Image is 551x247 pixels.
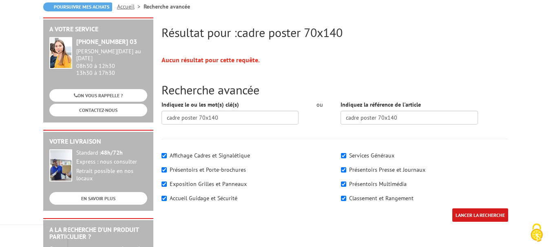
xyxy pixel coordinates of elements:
[49,26,147,33] h2: A votre service
[527,223,547,243] img: Cookies (fenêtre modale)
[162,181,167,187] input: Exposition Grilles et Panneaux
[452,208,508,222] input: LANCER LA RECHERCHE
[349,180,407,188] label: Présentoirs Multimédia
[162,101,239,109] label: Indiquez le ou les mot(s) clé(s)
[162,56,260,64] strong: Aucun résultat pour cette requête.
[162,167,167,173] input: Présentoirs et Porte-brochures
[341,181,346,187] input: Présentoirs Multimédia
[237,24,343,40] span: cadre poster 70x140
[341,167,346,173] input: Présentoirs Presse et Journaux
[144,2,190,11] li: Recherche avancée
[76,149,147,157] div: Standard :
[311,101,328,109] div: ou
[170,195,237,202] label: Accueil Guidage et Sécurité
[162,196,167,201] input: Accueil Guidage et Sécurité
[170,166,246,173] label: Présentoirs et Porte-brochures
[76,48,147,76] div: 08h30 à 12h30 13h30 à 17h30
[349,195,414,202] label: Classement et Rangement
[341,153,346,158] input: Services Généraux
[349,152,394,159] label: Services Généraux
[522,219,551,247] button: Cookies (fenêtre modale)
[162,26,508,39] h2: Résultat pour :
[162,153,167,158] input: Affichage Cadres et Signalétique
[76,168,147,182] div: Retrait possible en nos locaux
[117,3,144,10] a: Accueil
[76,48,147,62] div: [PERSON_NAME][DATE] au [DATE]
[341,101,421,109] label: Indiquez la référence de l'article
[49,37,72,69] img: widget-service.jpg
[49,149,72,181] img: widget-livraison.jpg
[43,2,112,11] a: Poursuivre mes achats
[162,83,508,96] h2: Recherche avancée
[76,158,147,166] div: Express : nous consulter
[76,37,137,46] strong: [PHONE_NUMBER] 03
[170,152,250,159] label: Affichage Cadres et Signalétique
[49,192,147,205] a: EN SAVOIR PLUS
[349,166,425,173] label: Présentoirs Presse et Journaux
[49,226,147,240] h2: A la recherche d'un produit particulier ?
[341,196,346,201] input: Classement et Rangement
[101,149,123,156] strong: 48h/72h
[49,89,147,102] a: ON VOUS RAPPELLE ?
[49,104,147,116] a: CONTACTEZ-NOUS
[49,138,147,145] h2: Votre livraison
[170,180,247,188] label: Exposition Grilles et Panneaux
